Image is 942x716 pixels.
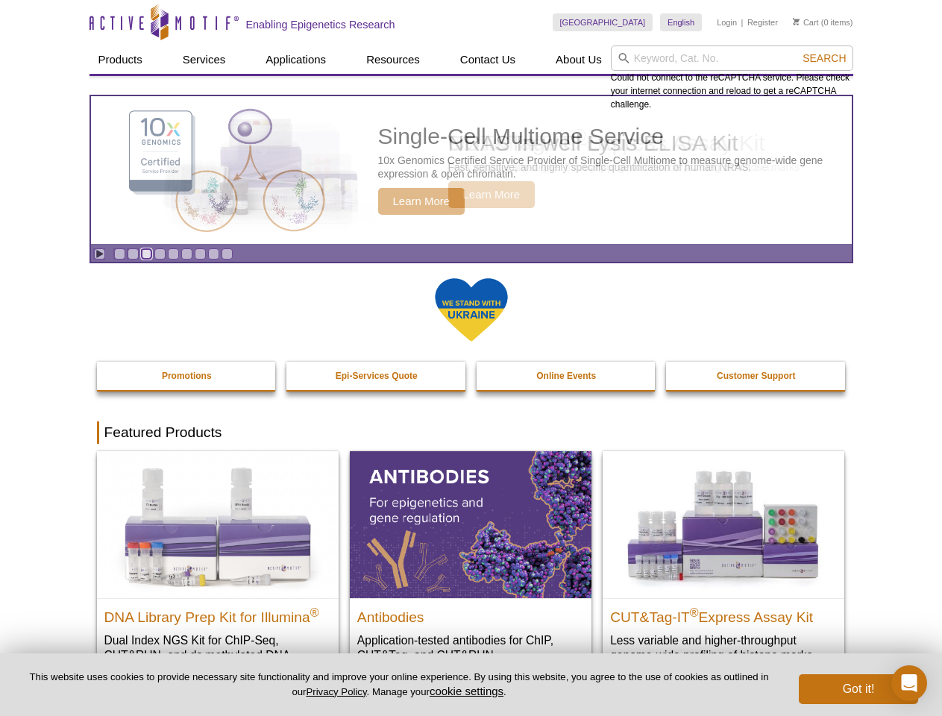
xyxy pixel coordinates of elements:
a: Services [174,45,235,74]
a: All Antibodies Antibodies Application-tested antibodies for ChIP, CUT&Tag, and CUT&RUN. [350,451,591,677]
a: DNA Library Prep Kit for Illumina DNA Library Prep Kit for Illumina® Dual Index NGS Kit for ChIP-... [97,451,339,692]
article: Single-Cell Multiome Service [91,96,852,244]
button: cookie settings [430,685,503,697]
a: Go to slide 3 [141,248,152,260]
h2: Single-Cell Multiome Service [378,125,844,148]
a: Products [90,45,151,74]
img: Your Cart [793,18,800,25]
a: Contact Us [451,45,524,74]
strong: Online Events [536,371,596,381]
img: Single-Cell Multiome Service [115,102,339,239]
sup: ® [690,606,699,618]
a: Single-Cell Multiome Service Single-Cell Multiome Service 10x Genomics Certified Service Provider... [91,96,852,244]
img: DNA Library Prep Kit for Illumina [97,451,339,597]
span: Learn More [378,188,465,215]
p: Dual Index NGS Kit for ChIP-Seq, CUT&RUN, and ds methylated DNA assays. [104,632,331,678]
a: Go to slide 2 [128,248,139,260]
a: Customer Support [666,362,847,390]
div: Open Intercom Messenger [891,665,927,701]
div: Could not connect to the reCAPTCHA service. Please check your internet connection and reload to g... [611,45,853,111]
input: Keyword, Cat. No. [611,45,853,71]
img: CUT&Tag-IT® Express Assay Kit [603,451,844,597]
li: (0 items) [793,13,853,31]
h2: Featured Products [97,421,846,444]
img: We Stand With Ukraine [434,277,509,343]
a: Go to slide 9 [222,248,233,260]
p: This website uses cookies to provide necessary site functionality and improve your online experie... [24,671,774,699]
a: Cart [793,17,819,28]
a: Register [747,17,778,28]
a: Online Events [477,362,657,390]
h2: Enabling Epigenetics Research [246,18,395,31]
button: Search [798,51,850,65]
h2: CUT&Tag-IT Express Assay Kit [610,603,837,625]
a: Go to slide 8 [208,248,219,260]
button: Got it! [799,674,918,704]
a: Applications [257,45,335,74]
h2: DNA Library Prep Kit for Illumina [104,603,331,625]
a: Privacy Policy [306,686,366,697]
a: Go to slide 1 [114,248,125,260]
a: [GEOGRAPHIC_DATA] [553,13,653,31]
a: Epi-Services Quote [286,362,467,390]
a: Resources [357,45,429,74]
a: English [660,13,702,31]
a: Go to slide 7 [195,248,206,260]
strong: Customer Support [717,371,795,381]
strong: Epi-Services Quote [336,371,418,381]
li: | [741,13,744,31]
a: Promotions [97,362,277,390]
sup: ® [310,606,319,618]
p: Application-tested antibodies for ChIP, CUT&Tag, and CUT&RUN. [357,632,584,663]
a: CUT&Tag-IT® Express Assay Kit CUT&Tag-IT®Express Assay Kit Less variable and higher-throughput ge... [603,451,844,677]
h2: Antibodies [357,603,584,625]
a: Login [717,17,737,28]
strong: Promotions [162,371,212,381]
a: Go to slide 6 [181,248,192,260]
a: Go to slide 4 [154,248,166,260]
a: Toggle autoplay [94,248,105,260]
p: 10x Genomics Certified Service Provider of Single-Cell Multiome to measure genome-wide gene expre... [378,154,844,180]
a: Go to slide 5 [168,248,179,260]
img: All Antibodies [350,451,591,597]
a: About Us [547,45,611,74]
p: Less variable and higher-throughput genome-wide profiling of histone marks​. [610,632,837,663]
span: Search [803,52,846,64]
